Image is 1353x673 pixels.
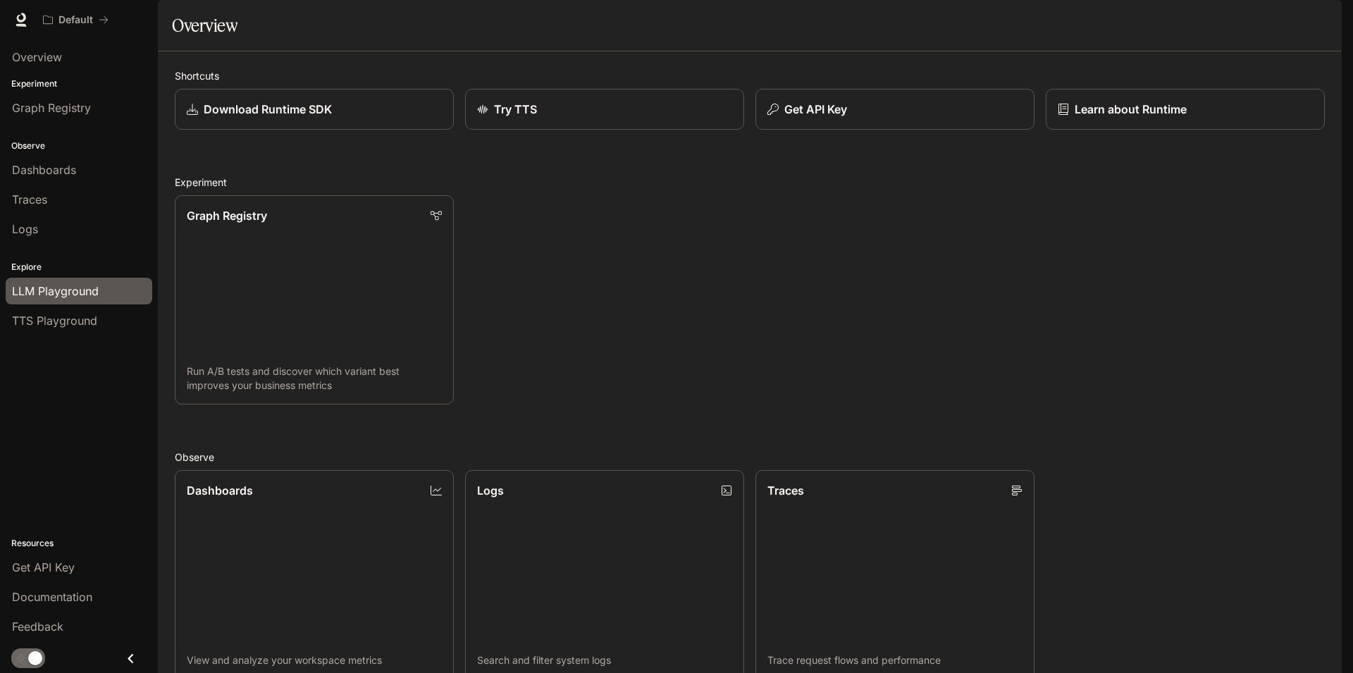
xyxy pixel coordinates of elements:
[767,653,1023,667] p: Trace request flows and performance
[187,207,267,224] p: Graph Registry
[1046,89,1325,130] a: Learn about Runtime
[477,653,732,667] p: Search and filter system logs
[172,11,237,39] h1: Overview
[175,175,1325,190] h2: Experiment
[187,364,442,393] p: Run A/B tests and discover which variant best improves your business metrics
[494,101,537,118] p: Try TTS
[37,6,115,34] button: All workspaces
[175,89,454,130] a: Download Runtime SDK
[477,482,504,499] p: Logs
[1075,101,1187,118] p: Learn about Runtime
[755,89,1034,130] button: Get API Key
[767,482,804,499] p: Traces
[784,101,847,118] p: Get API Key
[187,653,442,667] p: View and analyze your workspace metrics
[465,89,744,130] a: Try TTS
[175,195,454,405] a: Graph RegistryRun A/B tests and discover which variant best improves your business metrics
[58,14,93,26] p: Default
[187,482,253,499] p: Dashboards
[175,68,1325,83] h2: Shortcuts
[204,101,332,118] p: Download Runtime SDK
[175,450,1325,464] h2: Observe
